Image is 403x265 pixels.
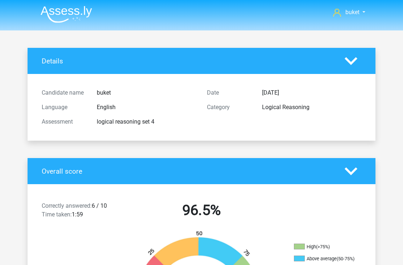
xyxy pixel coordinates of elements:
div: Assessment [36,117,91,126]
li: High [294,244,366,250]
h4: Overall score [42,167,334,175]
img: Assessly [41,6,92,23]
div: Date [201,88,257,97]
span: Time taken: [42,211,72,218]
div: [DATE] [257,88,367,97]
div: Language [36,103,91,112]
h2: 96.5% [124,202,279,219]
div: English [91,103,201,112]
li: Above average [294,256,366,262]
div: 6 / 10 1:59 [36,202,119,222]
div: Category [201,103,257,112]
span: Correctly answered: [42,202,92,209]
div: logical reasoning set 4 [91,117,201,126]
div: Logical Reasoning [257,103,367,112]
span: buket [345,9,360,16]
a: buket [330,8,368,17]
div: buket [91,88,201,97]
h4: Details [42,57,334,65]
div: (50-75%) [337,256,354,261]
div: (>75%) [316,244,330,249]
div: Candidate name [36,88,91,97]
